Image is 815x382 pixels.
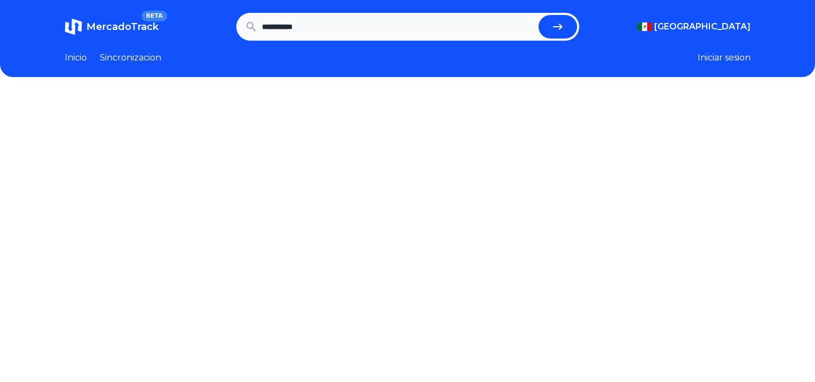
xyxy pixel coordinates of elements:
[65,18,159,35] a: MercadoTrackBETA
[698,51,751,64] button: Iniciar sesion
[141,11,167,21] span: BETA
[637,20,751,33] button: [GEOGRAPHIC_DATA]
[86,21,159,33] span: MercadoTrack
[637,22,652,31] img: Mexico
[654,20,751,33] span: [GEOGRAPHIC_DATA]
[100,51,161,64] a: Sincronizacion
[65,51,87,64] a: Inicio
[65,18,82,35] img: MercadoTrack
